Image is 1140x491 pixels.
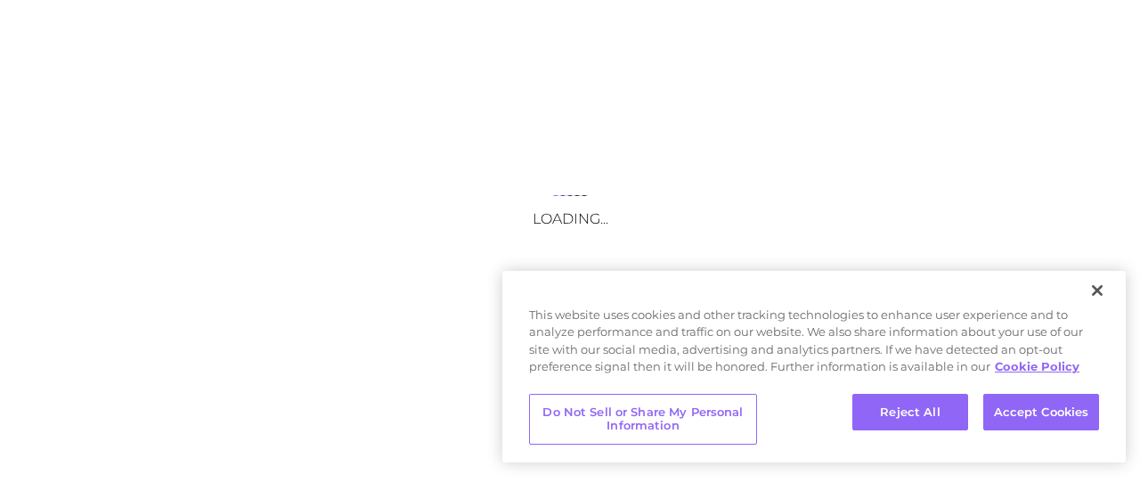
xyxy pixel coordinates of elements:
div: Privacy [502,271,1126,462]
button: Do Not Sell or Share My Personal Information, Opens the preference center dialog [529,394,757,445]
div: This website uses cookies and other tracking technologies to enhance user experience and to analy... [502,307,1126,385]
button: Close [1078,271,1117,310]
div: Cookie banner [502,271,1126,462]
button: Accept Cookies [983,394,1099,431]
h3: Loading... [392,210,748,227]
button: Reject All [852,394,968,431]
a: More information about your privacy, opens in a new tab [995,359,1079,373]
